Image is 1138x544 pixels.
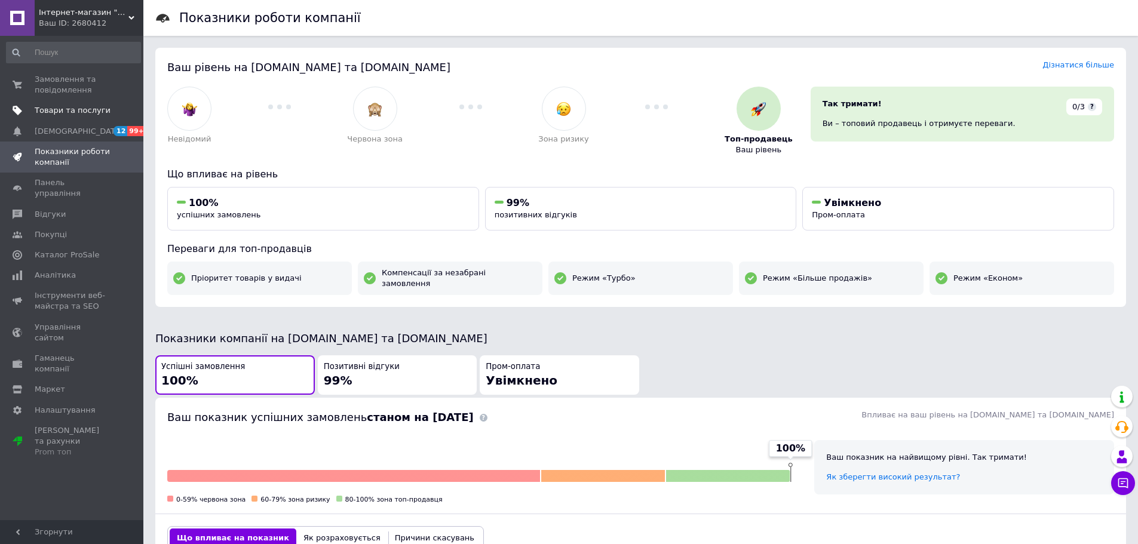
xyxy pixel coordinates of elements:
[35,322,111,343] span: Управління сайтом
[260,496,330,503] span: 60-79% зона ризику
[763,273,872,284] span: Режим «Більше продажів»
[35,250,99,260] span: Каталог ProSale
[812,210,865,219] span: Пром-оплата
[382,268,536,289] span: Компенсації за незабрані замовлення
[167,411,474,423] span: Ваш показник успішних замовлень
[751,102,766,116] img: :rocket:
[345,496,443,503] span: 80-100% зона топ-продавця
[324,361,400,373] span: Позитивні відгуки
[347,134,403,145] span: Червона зона
[189,197,218,208] span: 100%
[953,273,1023,284] span: Режим «Економ»
[367,102,382,116] img: :see_no_evil:
[176,496,246,503] span: 0-59% червона зона
[538,134,589,145] span: Зона ризику
[155,355,315,395] button: Успішні замовлення100%
[161,373,198,388] span: 100%
[35,126,123,137] span: [DEMOGRAPHIC_DATA]
[367,411,473,423] b: станом на [DATE]
[167,61,450,73] span: Ваш рівень на [DOMAIN_NAME] та [DOMAIN_NAME]
[6,42,141,63] input: Пошук
[35,290,111,312] span: Інструменти веб-майстра та SEO
[35,74,111,96] span: Замовлення та повідомлення
[725,134,793,145] span: Топ-продавець
[161,361,245,373] span: Успішні замовлення
[486,373,557,388] span: Увімкнено
[485,187,797,230] button: 99%позитивних відгуків
[823,118,1102,129] div: Ви – топовий продавець і отримуєте переваги.
[177,210,260,219] span: успішних замовлень
[155,332,487,345] span: Показники компанії на [DOMAIN_NAME] та [DOMAIN_NAME]
[572,273,636,284] span: Режим «Турбо»
[39,7,128,18] span: Інтернет-магазин "Дешевле Нет"
[824,197,881,208] span: Увімкнено
[480,355,639,395] button: Пром-оплатаУвімкнено
[182,102,197,116] img: :woman-shrugging:
[35,384,65,395] span: Маркет
[127,126,147,136] span: 99+
[179,11,361,25] h1: Показники роботи компанії
[495,210,577,219] span: позитивних відгуків
[826,452,1102,463] div: Ваш показник на найвищому рівні. Так тримати!
[35,353,111,374] span: Гаманець компанії
[1111,471,1135,495] button: Чат з покупцем
[826,472,960,481] a: Як зберегти високий результат?
[167,187,479,230] button: 100%успішних замовлень
[802,187,1114,230] button: УвімкненоПром-оплата
[1088,103,1096,111] span: ?
[1066,99,1102,115] div: 0/3
[114,126,127,136] span: 12
[486,361,540,373] span: Пром-оплата
[324,373,352,388] span: 99%
[1042,60,1114,69] a: Дізнатися більше
[776,442,805,455] span: 100%
[191,273,302,284] span: Пріоритет товарів у видачі
[318,355,477,395] button: Позитивні відгуки99%
[35,405,96,416] span: Налаштування
[823,99,882,108] span: Так тримати!
[35,209,66,220] span: Відгуки
[35,447,111,457] div: Prom топ
[861,410,1114,419] span: Впливає на ваш рівень на [DOMAIN_NAME] та [DOMAIN_NAME]
[35,105,111,116] span: Товари та послуги
[35,425,111,458] span: [PERSON_NAME] та рахунки
[168,134,211,145] span: Невідомий
[167,168,278,180] span: Що впливає на рівень
[167,243,312,254] span: Переваги для топ-продавців
[507,197,529,208] span: 99%
[556,102,571,116] img: :disappointed_relieved:
[35,146,111,168] span: Показники роботи компанії
[35,270,76,281] span: Аналітика
[39,18,143,29] div: Ваш ID: 2680412
[736,145,782,155] span: Ваш рівень
[35,177,111,199] span: Панель управління
[35,229,67,240] span: Покупці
